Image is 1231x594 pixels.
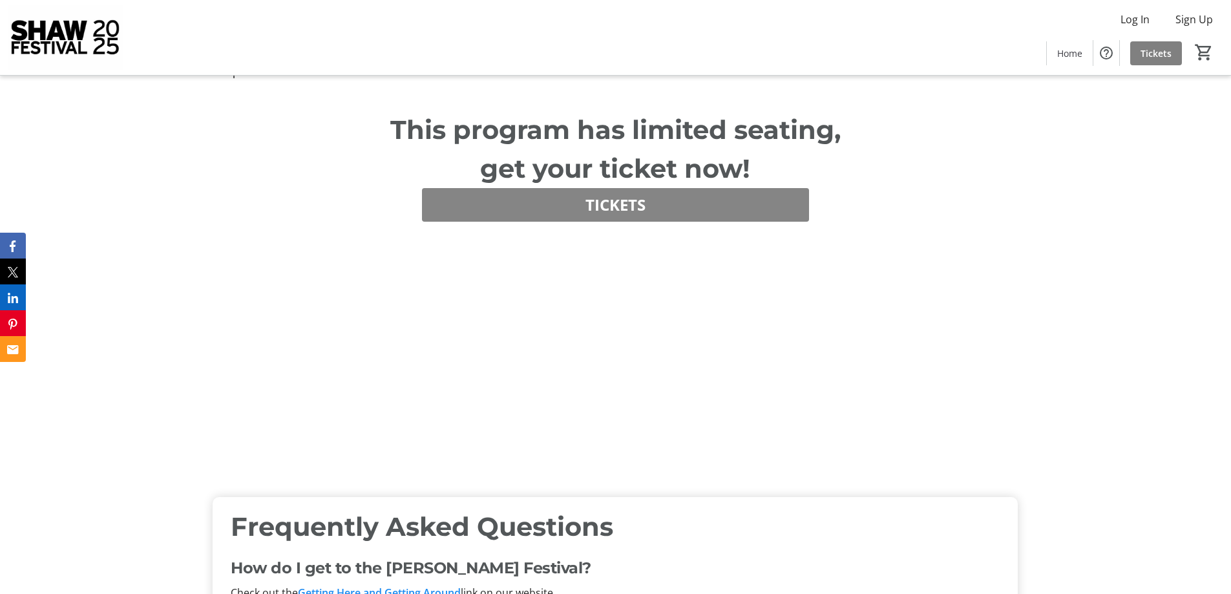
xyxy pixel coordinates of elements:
p: This program has limited seating, [220,111,1010,149]
span: Home [1057,47,1082,60]
button: Tickets [422,188,809,222]
span: Log In [1121,12,1150,27]
span: Tickets [585,193,646,217]
a: Home [1047,41,1093,65]
button: Log In [1110,9,1160,30]
button: Help [1093,40,1119,66]
button: Sign Up [1165,9,1223,30]
span: Tickets [1141,47,1172,60]
button: Cart [1192,41,1215,64]
p: get your ticket now! [220,149,1010,188]
span: 4:00pm - End of Event [213,65,318,79]
span: Sign Up [1175,12,1213,27]
div: Frequently Asked Questions [231,507,1000,546]
img: Shaw Festival's Logo [8,5,123,70]
a: Tickets [1130,41,1182,65]
p: How do I get to the [PERSON_NAME] Festival? [231,557,1000,580]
